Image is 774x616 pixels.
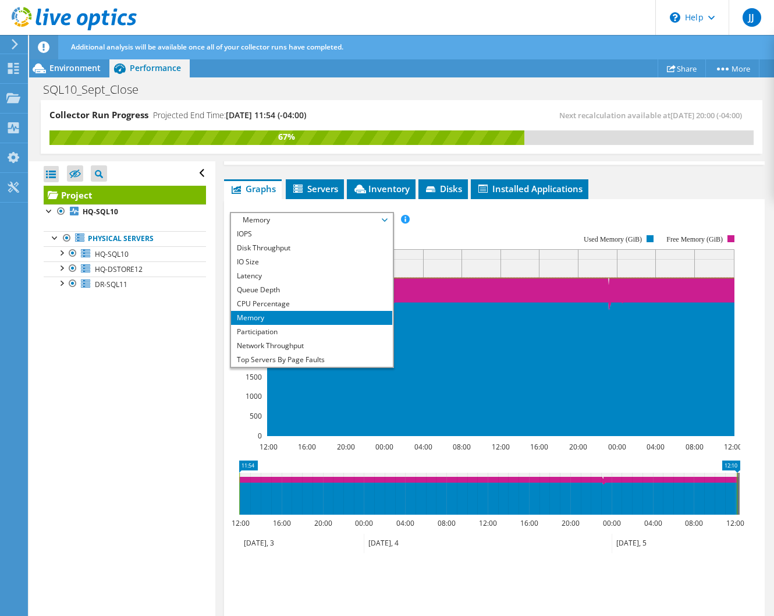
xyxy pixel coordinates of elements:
li: CPU Percentage [231,297,392,311]
text: 1000 [246,391,262,401]
text: 16:00 [520,518,538,528]
span: Performance [130,62,181,73]
text: 16:00 [530,442,548,452]
text: 08:00 [453,442,471,452]
text: 12:00 [260,442,278,452]
text: 04:00 [644,518,662,528]
text: 12:00 [724,442,742,452]
text: 12:00 [232,518,250,528]
text: Used Memory (GiB) [584,235,642,243]
svg: \n [670,12,680,23]
span: HQ-DSTORE12 [95,264,143,274]
text: 16:00 [273,518,291,528]
text: 04:00 [647,442,665,452]
a: More [705,59,759,77]
text: 04:00 [396,518,414,528]
text: Free Memory (GiB) [666,235,723,243]
text: 0 [258,431,262,441]
li: Latency [231,269,392,283]
text: 00:00 [355,518,373,528]
span: Installed Applications [477,183,583,194]
span: Memory [237,213,386,227]
a: Physical Servers [44,231,206,246]
div: 67% [49,130,524,143]
span: Additional analysis will be available once all of your collector runs have completed. [71,42,343,52]
li: IOPS [231,227,392,241]
text: 20:00 [562,518,580,528]
li: Memory [231,311,392,325]
h1: SQL10_Sept_Close [38,83,157,96]
text: 08:00 [685,518,703,528]
a: HQ-DSTORE12 [44,261,206,277]
text: 20:00 [314,518,332,528]
span: [DATE] 20:00 (-04:00) [670,110,742,121]
text: 12:00 [492,442,510,452]
a: Share [658,59,706,77]
text: 12:00 [726,518,744,528]
text: 00:00 [603,518,621,528]
span: Inventory [353,183,410,194]
span: HQ-SQL10 [95,249,129,259]
li: IO Size [231,255,392,269]
h4: Projected End Time: [153,109,306,122]
b: HQ-SQL10 [83,207,118,217]
li: Disk Throughput [231,241,392,255]
text: 20:00 [337,442,355,452]
li: Participation [231,325,392,339]
span: DR-SQL11 [95,279,127,289]
span: [DATE] 11:54 (-04:00) [226,109,306,121]
a: DR-SQL11 [44,277,206,292]
text: 08:00 [686,442,704,452]
text: 16:00 [298,442,316,452]
a: HQ-SQL10 [44,246,206,261]
text: 08:00 [438,518,456,528]
li: Top Servers By Page Faults [231,353,392,367]
span: Disks [424,183,462,194]
li: Network Throughput [231,339,392,353]
text: 500 [250,411,262,421]
span: JJ [743,8,761,27]
text: 04:00 [414,442,432,452]
a: HQ-SQL10 [44,204,206,220]
text: 00:00 [375,442,393,452]
text: 00:00 [608,442,626,452]
span: Servers [292,183,338,194]
text: 12:00 [479,518,497,528]
span: Environment [49,62,101,73]
a: Project [44,186,206,204]
li: Queue Depth [231,283,392,297]
text: 1500 [246,372,262,382]
text: 20:00 [569,442,587,452]
span: Graphs [230,183,276,194]
span: Next recalculation available at [559,110,748,121]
